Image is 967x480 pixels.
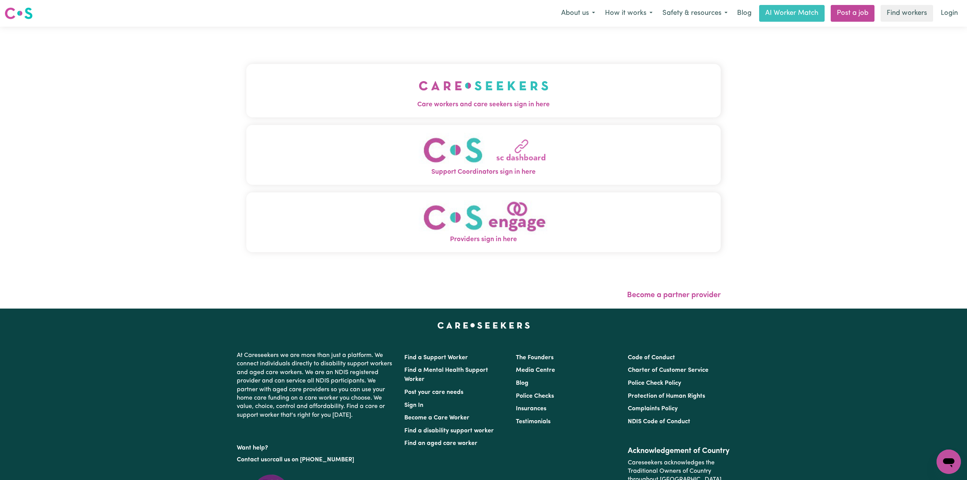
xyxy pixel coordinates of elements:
a: call us on [PHONE_NUMBER] [273,457,354,463]
a: Contact us [237,457,267,463]
a: Protection of Human Rights [628,393,705,399]
a: Careseekers logo [5,5,33,22]
button: Providers sign in here [246,192,721,252]
a: Find workers [881,5,933,22]
a: Careseekers home page [437,322,530,328]
a: Testimonials [516,419,551,425]
a: Police Check Policy [628,380,681,386]
a: Complaints Policy [628,406,678,412]
a: Charter of Customer Service [628,367,708,373]
a: Police Checks [516,393,554,399]
a: NDIS Code of Conduct [628,419,690,425]
p: Want help? [237,441,395,452]
a: Sign In [404,402,423,408]
a: Insurances [516,406,546,412]
h2: Acknowledgement of Country [628,446,730,456]
a: Find an aged care worker [404,440,477,446]
span: Support Coordinators sign in here [246,167,721,177]
button: How it works [600,5,657,21]
a: Find a Support Worker [404,355,468,361]
a: Code of Conduct [628,355,675,361]
a: Find a Mental Health Support Worker [404,367,488,382]
a: Media Centre [516,367,555,373]
a: The Founders [516,355,554,361]
a: Login [936,5,962,22]
p: or [237,453,395,467]
p: At Careseekers we are more than just a platform. We connect individuals directly to disability su... [237,348,395,422]
a: Post a job [831,5,874,22]
a: Blog [732,5,756,22]
img: Careseekers logo [5,6,33,20]
button: Support Coordinators sign in here [246,125,721,185]
button: About us [556,5,600,21]
a: Find a disability support worker [404,428,494,434]
iframe: Button to launch messaging window [937,450,961,474]
a: Become a Care Worker [404,415,469,421]
a: Become a partner provider [627,291,721,299]
button: Care workers and care seekers sign in here [246,64,721,117]
span: Providers sign in here [246,235,721,245]
a: Blog [516,380,528,386]
button: Safety & resources [657,5,732,21]
a: Post your care needs [404,389,463,395]
span: Care workers and care seekers sign in here [246,100,721,110]
a: AI Worker Match [759,5,825,22]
